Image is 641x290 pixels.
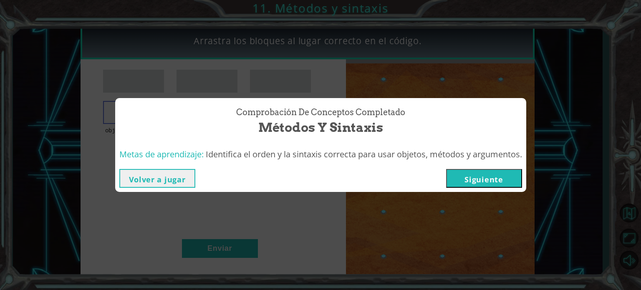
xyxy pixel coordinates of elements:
span: Metas de aprendizaje: [119,149,204,160]
span: Comprobación de conceptos Completado [236,106,405,119]
button: Siguiente [446,169,522,188]
button: Volver a jugar [119,169,195,188]
span: Identifica el orden y la sintaxis correcta para usar objetos, métodos y argumentos. [206,149,522,160]
span: Métodos y sintaxis [258,119,383,136]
